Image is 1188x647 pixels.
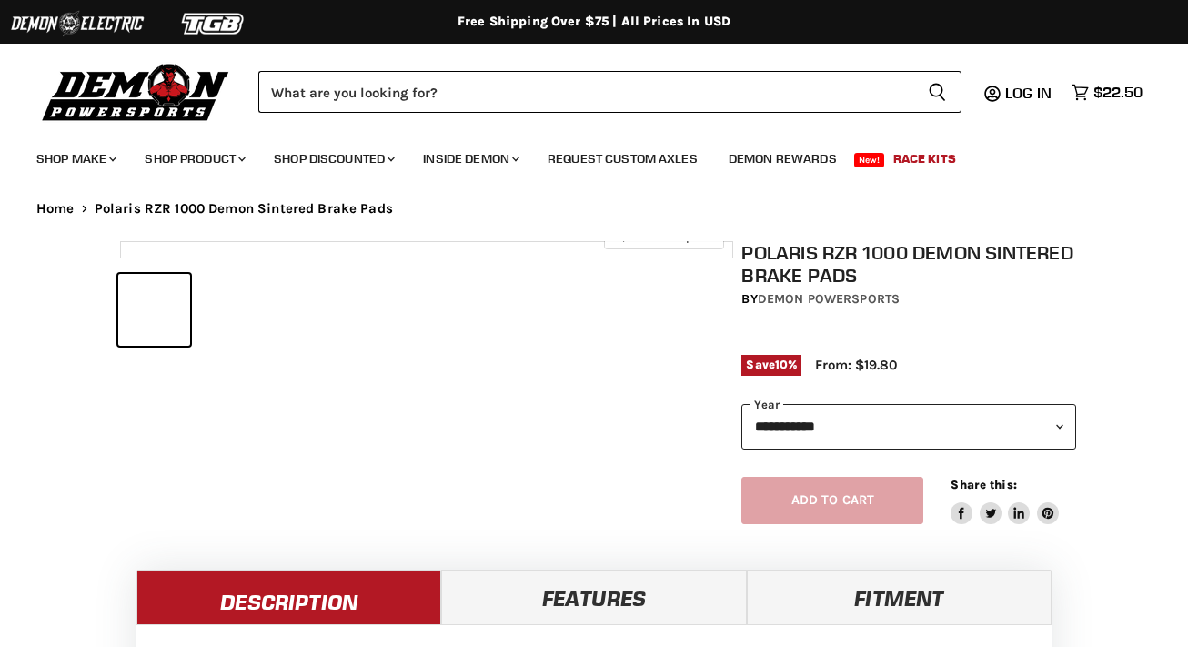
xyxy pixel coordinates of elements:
[758,291,900,307] a: Demon Powersports
[815,357,897,373] span: From: $19.80
[118,274,190,346] button: Polaris RZR 1000 Demon Sintered Brake Pads thumbnail
[951,477,1059,525] aside: Share this:
[260,140,406,177] a: Shop Discounted
[146,6,282,41] img: TGB Logo 2
[131,140,257,177] a: Shop Product
[23,133,1138,177] ul: Main menu
[715,140,851,177] a: Demon Rewards
[258,71,961,113] form: Product
[854,153,885,167] span: New!
[441,570,746,624] a: Features
[36,201,75,217] a: Home
[741,404,1076,449] select: year
[9,6,146,41] img: Demon Electric Logo 2
[196,274,267,346] button: Polaris RZR 1000 Demon Sintered Brake Pads thumbnail
[741,355,801,375] span: Save %
[258,71,913,113] input: Search
[741,289,1076,309] div: by
[775,358,788,371] span: 10
[409,140,530,177] a: Inside Demon
[23,140,127,177] a: Shop Make
[136,570,441,624] a: Description
[913,71,961,113] button: Search
[747,570,1052,624] a: Fitment
[951,478,1016,491] span: Share this:
[741,241,1076,287] h1: Polaris RZR 1000 Demon Sintered Brake Pads
[534,140,711,177] a: Request Custom Axles
[36,59,236,124] img: Demon Powersports
[613,229,714,243] span: Click to expand
[1062,79,1152,106] a: $22.50
[880,140,970,177] a: Race Kits
[95,201,393,217] span: Polaris RZR 1000 Demon Sintered Brake Pads
[1005,84,1052,102] span: Log in
[997,85,1062,101] a: Log in
[1093,84,1143,101] span: $22.50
